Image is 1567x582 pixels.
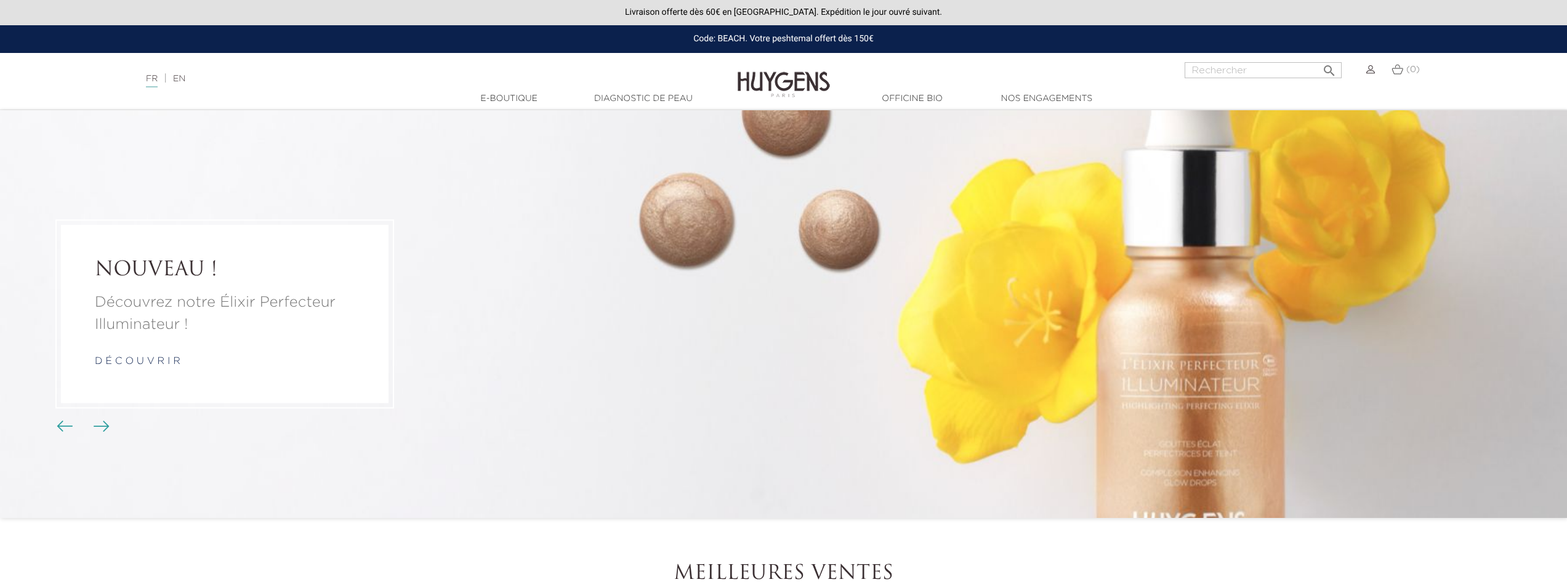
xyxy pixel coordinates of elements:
span: (0) [1406,65,1420,74]
a: Nos engagements [985,92,1108,105]
i:  [1322,60,1337,75]
a: EN [173,75,185,83]
button:  [1318,59,1340,75]
a: d é c o u v r i r [95,357,180,366]
div: Boutons du carrousel [62,418,102,436]
input: Rechercher [1185,62,1342,78]
a: FR [146,75,158,87]
a: E-Boutique [448,92,571,105]
img: Huygens [738,52,830,99]
a: Officine Bio [851,92,974,105]
a: NOUVEAU ! [95,259,355,282]
a: Diagnostic de peau [582,92,705,105]
div: | [140,71,643,86]
a: Découvrez notre Élixir Perfecteur Illuminateur ! [95,291,355,336]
